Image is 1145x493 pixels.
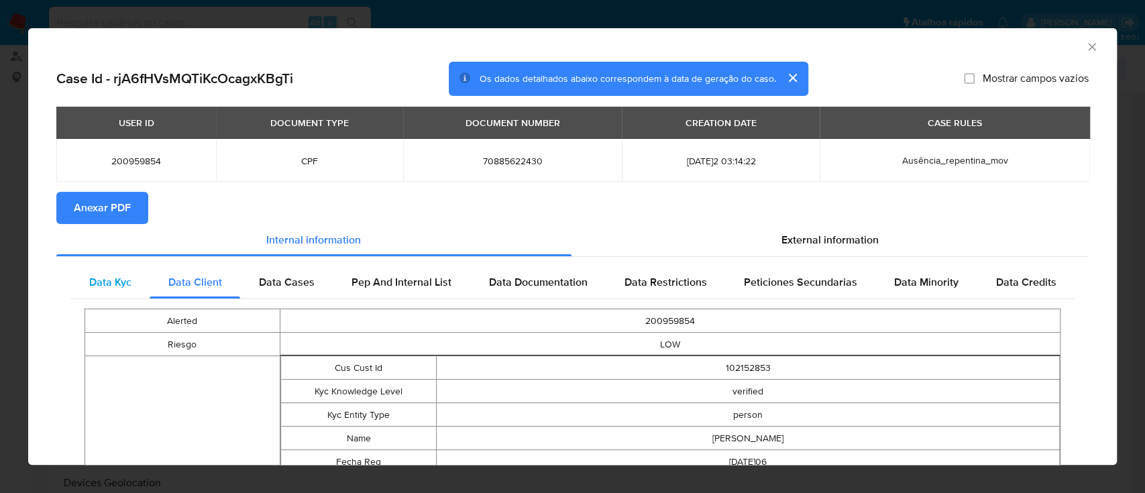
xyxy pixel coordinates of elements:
span: Data Kyc [89,274,131,290]
span: Os dados detalhados abaixo correspondem à data de geração do caso. [480,72,776,85]
td: LOW [280,333,1060,356]
td: person [437,403,1060,427]
span: Data Client [168,274,222,290]
div: USER ID [111,111,162,134]
td: Alerted [85,309,280,333]
td: Cus Cust Id [280,356,436,380]
td: Fecha Reg [280,450,436,474]
span: Ausência_repentina_mov [902,154,1007,167]
span: Data Credits [995,274,1056,290]
div: CASE RULES [920,111,990,134]
td: 102152853 [437,356,1060,380]
button: Fechar a janela [1085,40,1097,52]
span: Data Minority [894,274,959,290]
span: Peticiones Secundarias [744,274,857,290]
span: Pep And Internal List [351,274,451,290]
td: 200959854 [280,309,1060,333]
span: 70885622430 [419,155,606,167]
input: Mostrar campos vazios [964,73,975,84]
span: External information [781,232,879,248]
td: Kyc Entity Type [280,403,436,427]
td: [DATE]06 [437,450,1060,474]
span: CPF [232,155,387,167]
td: verified [437,380,1060,403]
span: 200959854 [72,155,200,167]
span: Data Cases [259,274,315,290]
td: [PERSON_NAME] [437,427,1060,450]
span: Data Restrictions [624,274,707,290]
div: Detailed info [56,224,1089,256]
td: Kyc Knowledge Level [280,380,436,403]
span: Anexar PDF [74,193,131,223]
div: DOCUMENT NUMBER [457,111,568,134]
div: closure-recommendation-modal [28,28,1117,465]
button: cerrar [776,62,808,94]
div: Detailed internal info [70,266,1075,298]
button: Anexar PDF [56,192,148,224]
td: Name [280,427,436,450]
span: Data Documentation [488,274,587,290]
h2: Case Id - rjA6fHVsMQTiKcOcagxKBgTi [56,70,293,87]
span: Internal information [266,232,361,248]
span: Mostrar campos vazios [983,72,1089,85]
span: [DATE]2 03:14:22 [638,155,804,167]
div: DOCUMENT TYPE [262,111,357,134]
div: CREATION DATE [677,111,765,134]
td: Riesgo [85,333,280,356]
